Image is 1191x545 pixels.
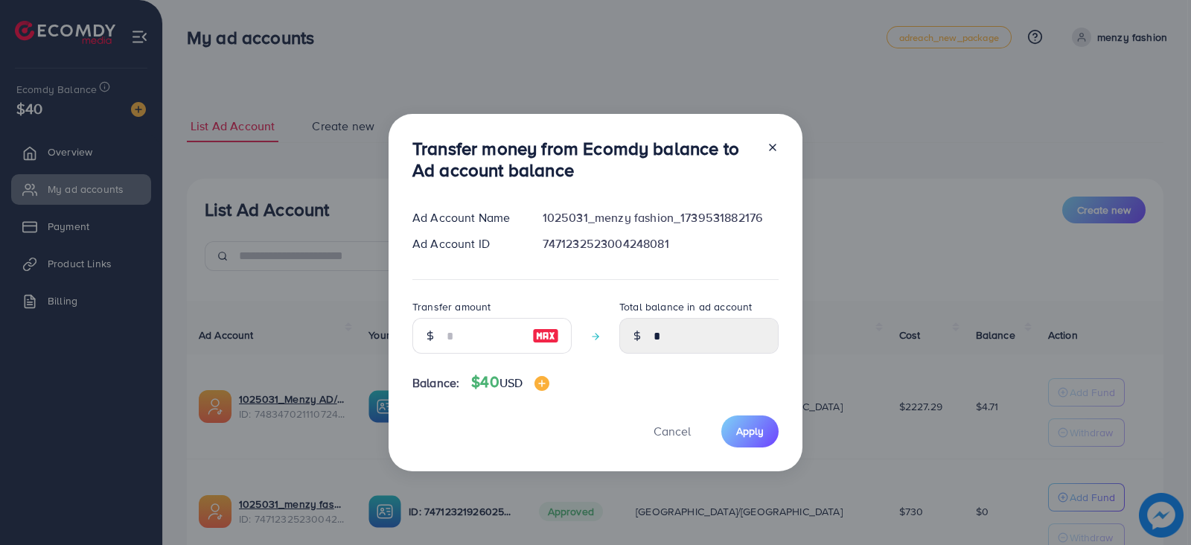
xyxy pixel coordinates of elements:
h3: Transfer money from Ecomdy balance to Ad account balance [412,138,755,181]
span: Balance: [412,375,459,392]
button: Apply [721,415,779,447]
span: Apply [736,424,764,439]
h4: $40 [471,373,549,392]
span: Cancel [654,423,691,439]
label: Transfer amount [412,299,491,314]
div: 1025031_menzy fashion_1739531882176 [531,209,791,226]
span: USD [499,375,523,391]
div: Ad Account Name [400,209,531,226]
div: 7471232523004248081 [531,235,791,252]
button: Cancel [635,415,709,447]
img: image [534,376,549,391]
img: image [532,327,559,345]
div: Ad Account ID [400,235,531,252]
label: Total balance in ad account [619,299,752,314]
